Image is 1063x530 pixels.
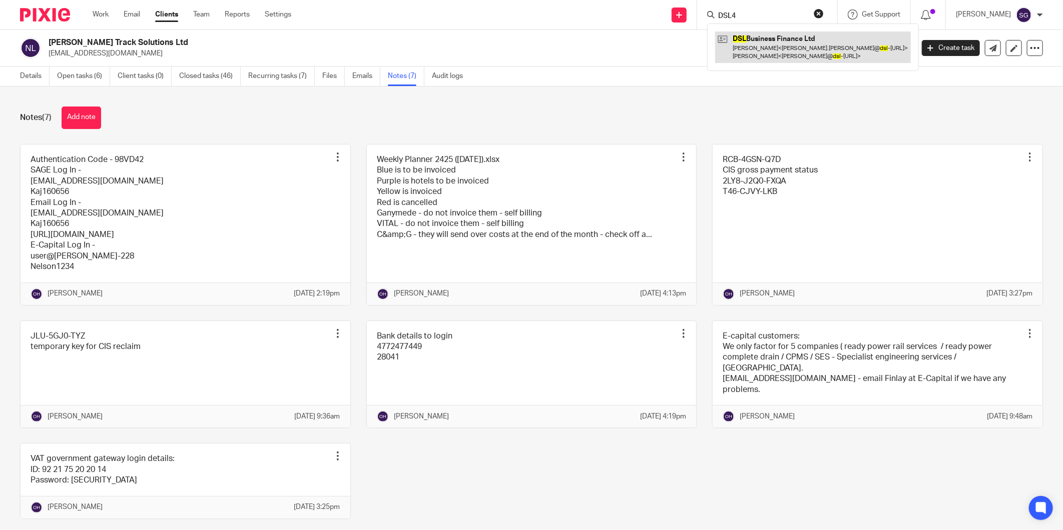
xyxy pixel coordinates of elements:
span: (7) [42,113,52,121]
p: [PERSON_NAME] [740,411,795,421]
p: [PERSON_NAME] [48,411,103,421]
p: [PERSON_NAME] [48,288,103,298]
p: [DATE] 2:19pm [294,288,340,298]
button: Clear [814,8,824,18]
p: [PERSON_NAME] [740,288,795,298]
a: Client tasks (0) [118,66,172,86]
a: Reports [225,9,250,19]
a: Recurring tasks (7) [248,66,315,86]
p: [DATE] 9:48am [987,411,1032,421]
button: Add note [62,106,101,129]
a: Settings [265,9,291,19]
a: Emails [352,66,380,86]
h1: Notes [20,112,52,123]
a: Audit logs [432,66,470,86]
p: [DATE] 4:13pm [640,288,686,298]
span: Get Support [862,11,900,18]
p: [DATE] 3:27pm [986,288,1032,298]
img: svg%3E [723,288,735,300]
a: Notes (7) [388,66,424,86]
img: svg%3E [31,410,43,422]
a: Email [124,9,140,19]
a: Details [20,66,50,86]
a: Closed tasks (46) [179,66,241,86]
p: [PERSON_NAME] [394,411,449,421]
img: svg%3E [377,410,389,422]
img: svg%3E [20,37,41,58]
img: Pixie [20,8,70,21]
p: [PERSON_NAME] [48,502,103,512]
a: Create task [922,40,980,56]
p: [PERSON_NAME] [956,9,1011,19]
a: Files [322,66,345,86]
p: [PERSON_NAME] [394,288,449,298]
img: svg%3E [723,410,735,422]
a: Team [193,9,210,19]
p: [DATE] 4:19pm [640,411,686,421]
p: [DATE] 3:25pm [294,502,340,512]
img: svg%3E [31,501,43,513]
a: Work [93,9,109,19]
p: [EMAIL_ADDRESS][DOMAIN_NAME] [49,48,907,58]
img: svg%3E [31,288,43,300]
input: Search [717,12,807,21]
a: Open tasks (6) [57,66,110,86]
p: [DATE] 9:36am [295,411,340,421]
img: svg%3E [1016,7,1032,23]
a: Clients [155,9,178,19]
img: svg%3E [377,288,389,300]
h2: [PERSON_NAME] Track Solutions Ltd [49,37,735,48]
